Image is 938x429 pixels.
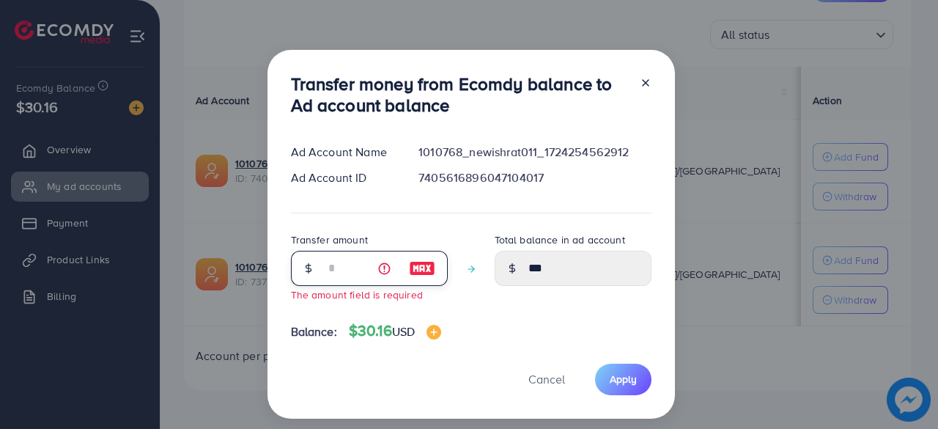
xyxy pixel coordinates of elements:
span: Cancel [528,371,565,387]
img: image [426,325,441,340]
img: image [409,260,435,277]
label: Total balance in ad account [495,232,625,247]
div: Ad Account Name [279,144,407,161]
h4: $30.16 [349,322,441,340]
label: Transfer amount [291,232,368,247]
h3: Transfer money from Ecomdy balance to Ad account balance [291,73,628,116]
div: Ad Account ID [279,169,407,186]
span: USD [392,323,415,340]
small: The amount field is required [291,287,423,301]
span: Apply [610,372,637,386]
button: Cancel [510,364,583,395]
div: 7405616896047104017 [407,169,662,186]
span: Balance: [291,323,337,340]
button: Apply [595,364,651,395]
div: 1010768_newishrat011_1724254562912 [407,144,662,161]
